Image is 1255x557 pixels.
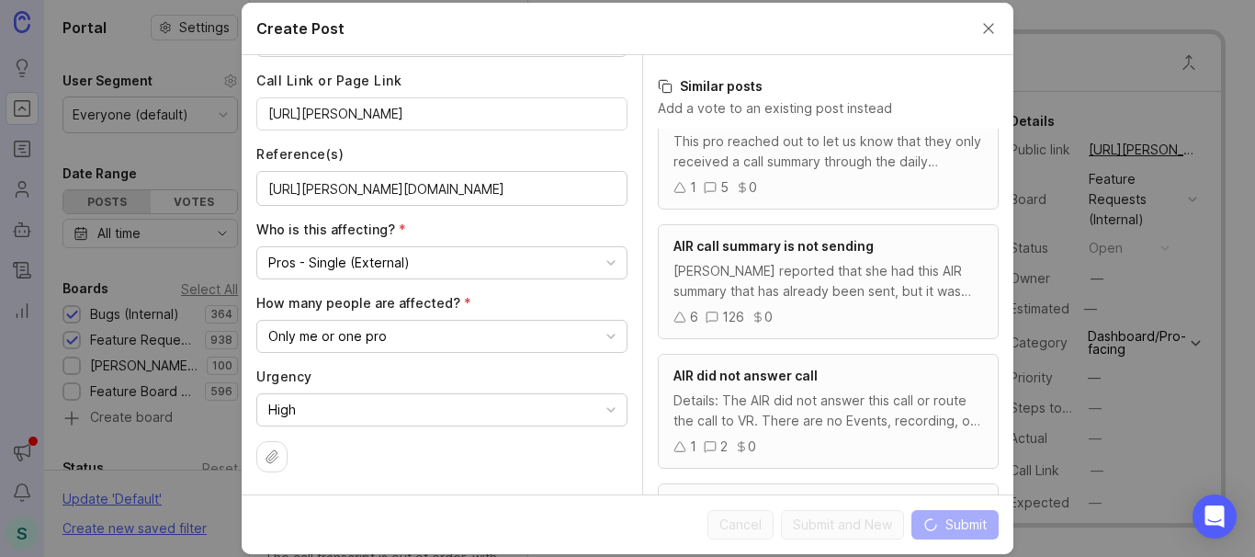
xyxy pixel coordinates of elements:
h3: Similar posts [658,77,999,96]
div: 6 [690,307,698,327]
div: 0 [764,307,773,327]
button: Close create post modal [978,18,999,39]
p: Add a vote to an existing post instead [658,99,999,118]
a: AIR did not answer callDetails: The AIR did not answer this call or route the call to VR. There a... [658,354,999,469]
h2: Create Post [256,17,345,40]
div: 0 [748,437,756,457]
a: AIR Call Summary Not ReceivedThis pro reached out to let us know that they only received a call s... [658,95,999,210]
div: Pros - Single (External) [268,253,410,273]
div: [PERSON_NAME] reported that she had this AIR summary that has already been sent, but it was still... [673,261,983,301]
label: Urgency [256,368,627,386]
input: Link to a call or page [268,104,616,124]
div: Details: The AIR did not answer this call or route the call to VR. There are no Events, recording... [673,391,983,431]
span: AIR did not answer call [673,368,818,383]
div: High [268,400,296,420]
span: AIR call summary is not sending [673,238,874,254]
div: This pro reached out to let us know that they only received a call summary through the daily summ... [673,131,983,172]
a: AIR call summary is not sending[PERSON_NAME] reported that she had this AIR summary that has alre... [658,224,999,339]
div: 1 [690,437,696,457]
div: 0 [749,177,757,198]
span: Who is this affecting? (required) [256,222,406,237]
div: 1 [690,177,696,198]
div: Only me or one pro [268,326,387,347]
label: Call Link or Page Link [256,72,627,90]
div: 2 [720,437,728,457]
span: How many people are affected? (required) [256,295,471,311]
label: Reference(s) [256,145,627,164]
div: 5 [720,177,729,198]
div: Open Intercom Messenger [1193,494,1237,539]
div: 126 [722,307,744,327]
